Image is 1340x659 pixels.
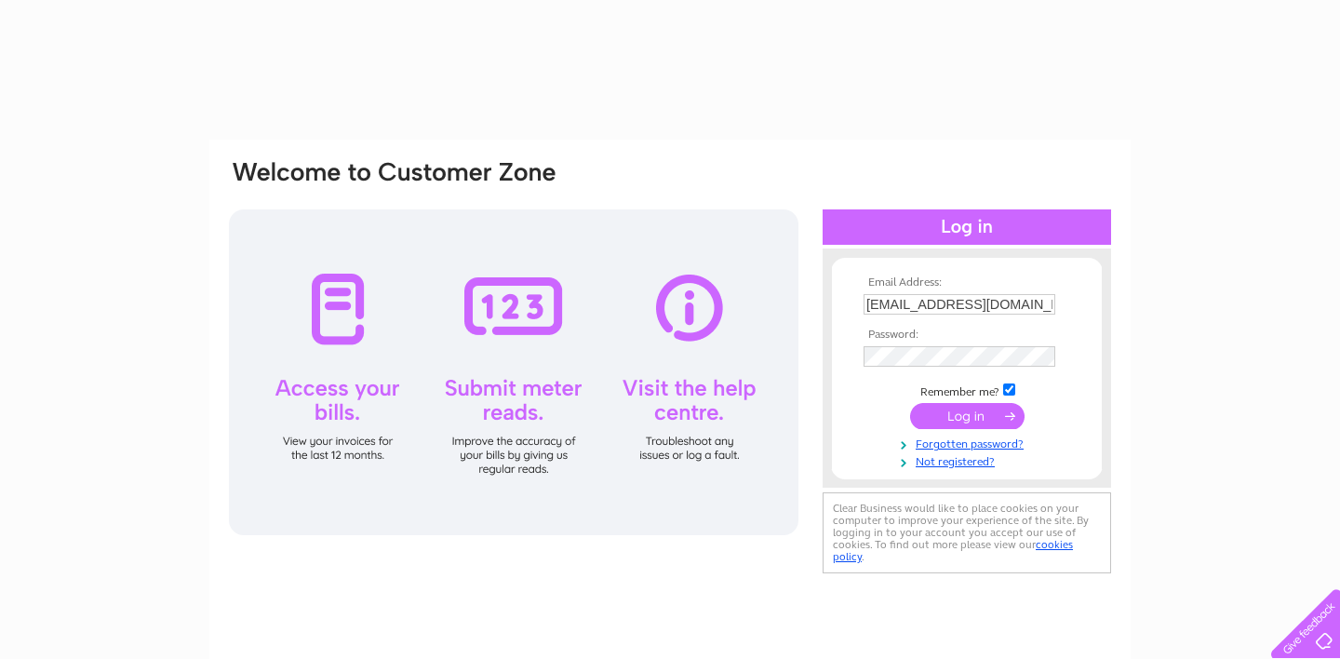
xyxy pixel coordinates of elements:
td: Remember me? [859,381,1075,399]
th: Email Address: [859,276,1075,289]
div: Clear Business would like to place cookies on your computer to improve your experience of the sit... [823,492,1111,573]
a: cookies policy [833,538,1073,563]
a: Not registered? [864,451,1075,469]
th: Password: [859,329,1075,342]
input: Submit [910,403,1025,429]
a: Forgotten password? [864,434,1075,451]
